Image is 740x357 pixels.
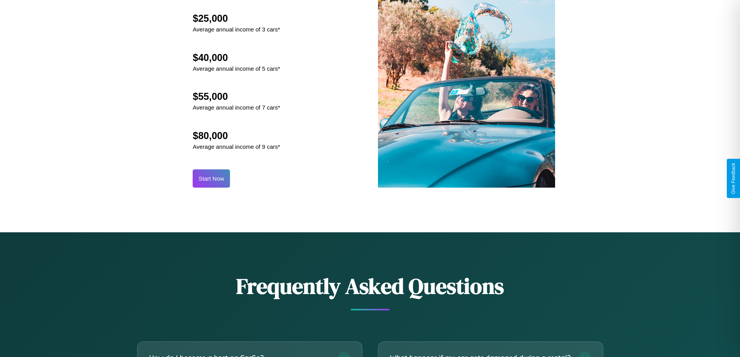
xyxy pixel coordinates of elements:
[193,141,280,152] p: Average annual income of 9 cars*
[193,63,280,74] p: Average annual income of 5 cars*
[731,163,736,194] div: Give Feedback
[193,13,280,24] h2: $25,000
[193,169,230,188] button: Start Now
[193,24,280,35] p: Average annual income of 3 cars*
[193,102,280,113] p: Average annual income of 7 cars*
[193,91,280,102] h2: $55,000
[193,130,280,141] h2: $80,000
[193,52,280,63] h2: $40,000
[137,271,603,301] h2: Frequently Asked Questions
